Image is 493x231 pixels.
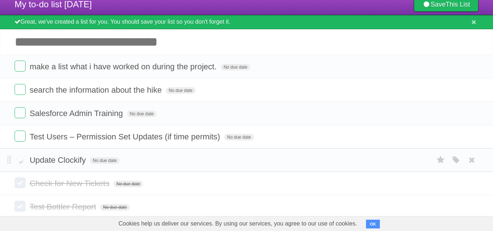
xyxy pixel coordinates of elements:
span: search the information about the hike [30,85,163,95]
button: OK [366,220,380,228]
span: No due date [113,181,143,187]
span: No due date [224,134,254,140]
span: No due date [221,64,250,70]
span: No due date [90,157,119,164]
span: Check for New Tickets [30,179,111,188]
span: Cookies help us deliver our services. By using our services, you agree to our use of cookies. [111,216,365,231]
label: Done [15,84,26,95]
span: Test Users – Permission Set Updates (if time permits) [30,132,222,141]
label: Done [15,61,26,72]
span: Salesforce Admin Training [30,109,125,118]
label: Done [15,107,26,118]
span: Update Clockify [30,155,88,165]
span: No due date [166,87,195,94]
b: This List [446,1,470,8]
span: Test Bottler Report [30,202,98,211]
span: make a list what i have worked on during the project. [30,62,218,71]
label: Done [15,154,26,165]
label: Done [15,131,26,142]
label: Star task [434,154,448,166]
span: No due date [100,204,130,211]
span: No due date [127,111,157,117]
label: Done [15,177,26,188]
label: Done [15,201,26,212]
